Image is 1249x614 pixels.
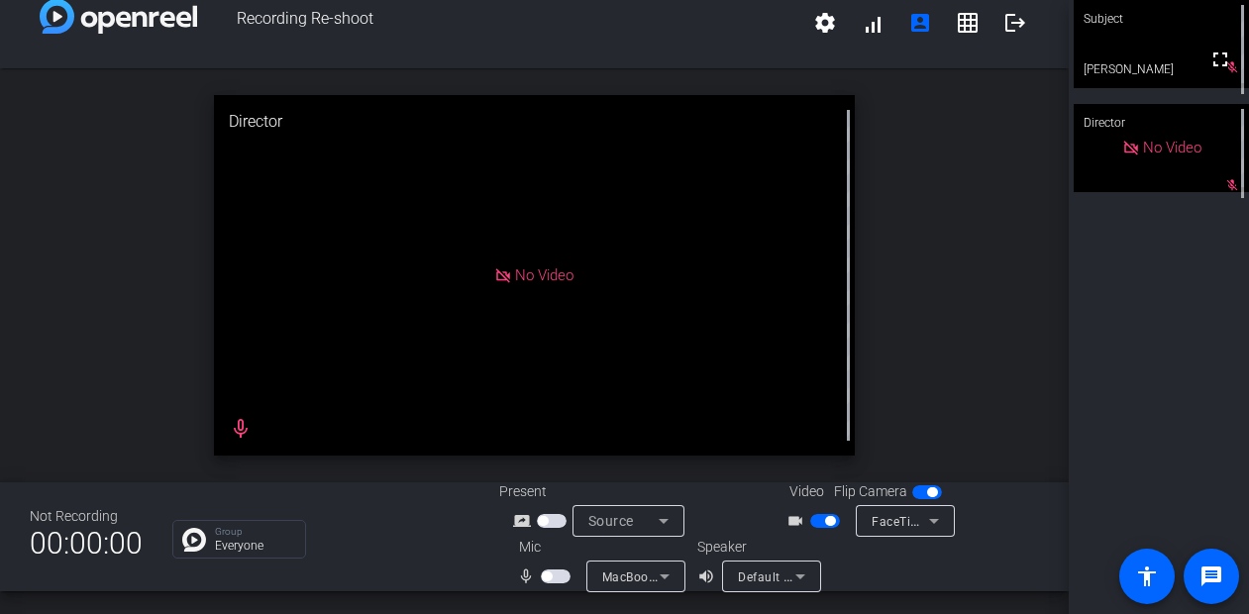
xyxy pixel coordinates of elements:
[786,509,810,533] mat-icon: videocam_outline
[789,481,824,502] span: Video
[956,11,980,35] mat-icon: grid_on
[1135,564,1159,588] mat-icon: accessibility
[697,537,816,558] div: Speaker
[834,481,907,502] span: Flip Camera
[588,513,634,529] span: Source
[813,11,837,35] mat-icon: settings
[499,481,697,502] div: Present
[517,564,541,588] mat-icon: mic_none
[30,506,143,527] div: Not Recording
[499,537,697,558] div: Mic
[1199,564,1223,588] mat-icon: message
[30,519,143,567] span: 00:00:00
[214,95,855,149] div: Director
[515,266,573,284] span: No Video
[215,527,295,537] p: Group
[1003,11,1027,35] mat-icon: logout
[1143,139,1201,156] span: No Video
[1208,48,1232,71] mat-icon: fullscreen
[602,568,804,584] span: MacBook Pro Microphone (Built-in)
[513,509,537,533] mat-icon: screen_share_outline
[697,564,721,588] mat-icon: volume_up
[215,540,295,552] p: Everyone
[182,528,206,552] img: Chat Icon
[908,11,932,35] mat-icon: account_box
[872,513,1075,529] span: FaceTime HD Camera (2C0E:82E3)
[738,568,977,584] span: Default - MacBook Pro Speakers (Built-in)
[1074,104,1249,142] div: Director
